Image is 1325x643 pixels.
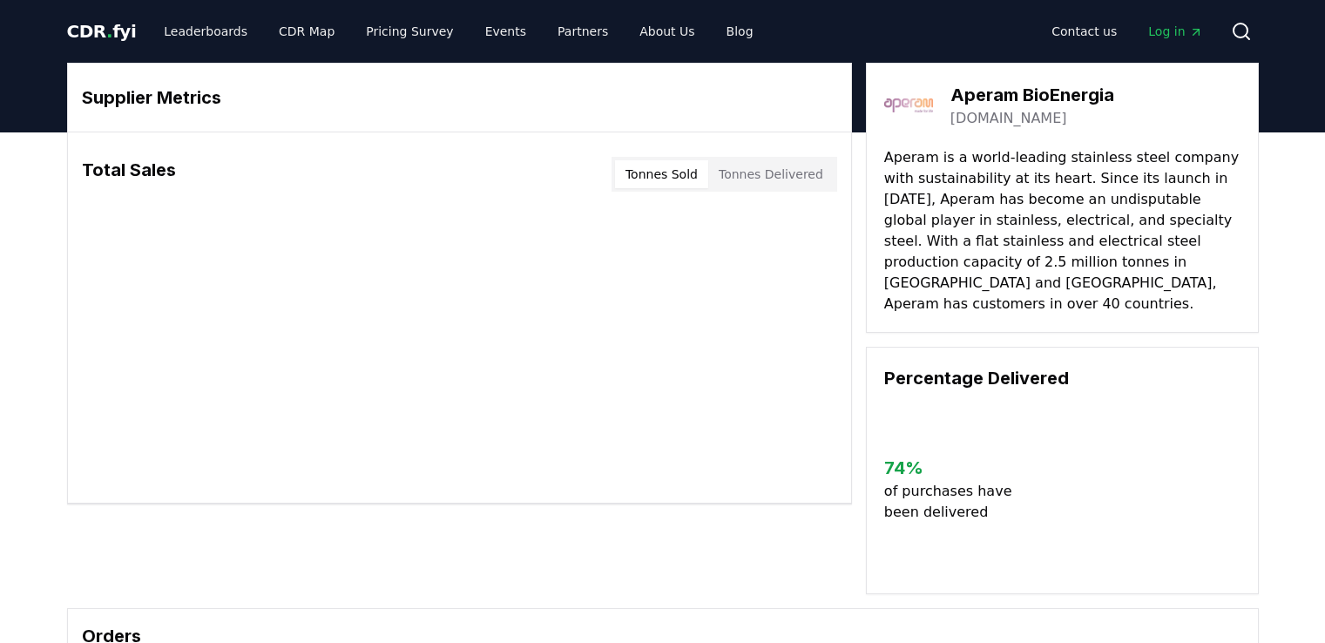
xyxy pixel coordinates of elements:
[708,160,834,188] button: Tonnes Delivered
[106,21,112,42] span: .
[1134,16,1216,47] a: Log in
[67,21,137,42] span: CDR fyi
[884,481,1026,523] p: of purchases have been delivered
[82,157,176,192] h3: Total Sales
[150,16,767,47] nav: Main
[471,16,540,47] a: Events
[544,16,622,47] a: Partners
[615,160,708,188] button: Tonnes Sold
[884,365,1240,391] h3: Percentage Delivered
[67,19,137,44] a: CDR.fyi
[713,16,767,47] a: Blog
[884,147,1240,315] p: Aperam is a world-leading stainless steel company with sustainability at its heart. Since its lau...
[950,108,1067,129] a: [DOMAIN_NAME]
[150,16,261,47] a: Leaderboards
[1038,16,1216,47] nav: Main
[1038,16,1131,47] a: Contact us
[82,85,837,111] h3: Supplier Metrics
[1148,23,1202,40] span: Log in
[625,16,708,47] a: About Us
[950,82,1114,108] h3: Aperam BioEnergia
[884,81,933,130] img: Aperam BioEnergia-logo
[265,16,348,47] a: CDR Map
[884,455,1026,481] h3: 74 %
[352,16,467,47] a: Pricing Survey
